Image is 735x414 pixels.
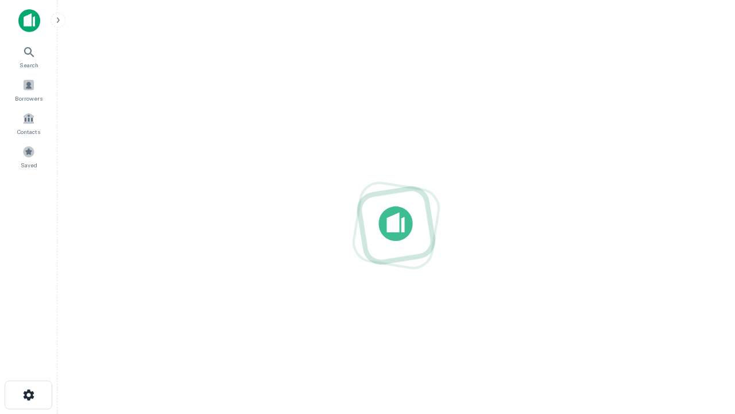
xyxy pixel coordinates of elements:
span: Search [20,60,38,70]
a: Saved [3,141,54,172]
iframe: Chat Widget [678,285,735,340]
span: Saved [21,160,37,170]
a: Contacts [3,108,54,139]
img: capitalize-icon.png [18,9,40,32]
a: Borrowers [3,74,54,105]
a: Search [3,41,54,72]
span: Contacts [17,127,40,136]
span: Borrowers [15,94,42,103]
